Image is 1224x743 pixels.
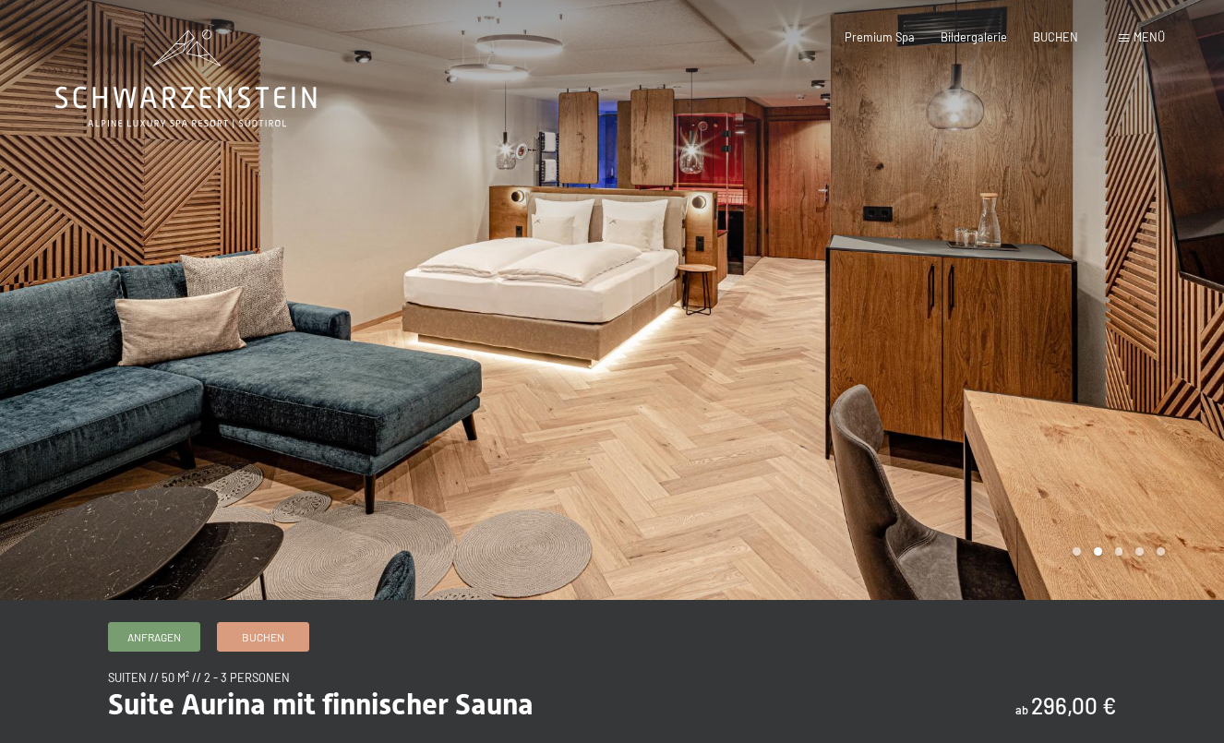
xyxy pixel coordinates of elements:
[242,629,284,645] span: Buchen
[1033,30,1078,44] a: BUCHEN
[1031,692,1116,719] b: 296,00 €
[1134,30,1165,44] span: Menü
[108,670,290,685] span: Suiten // 50 m² // 2 - 3 Personen
[127,629,181,645] span: Anfragen
[218,623,308,651] a: Buchen
[109,623,199,651] a: Anfragen
[108,687,534,722] span: Suite Aurina mit finnischer Sauna
[845,30,915,44] a: Premium Spa
[941,30,1007,44] a: Bildergalerie
[1015,702,1028,717] span: ab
